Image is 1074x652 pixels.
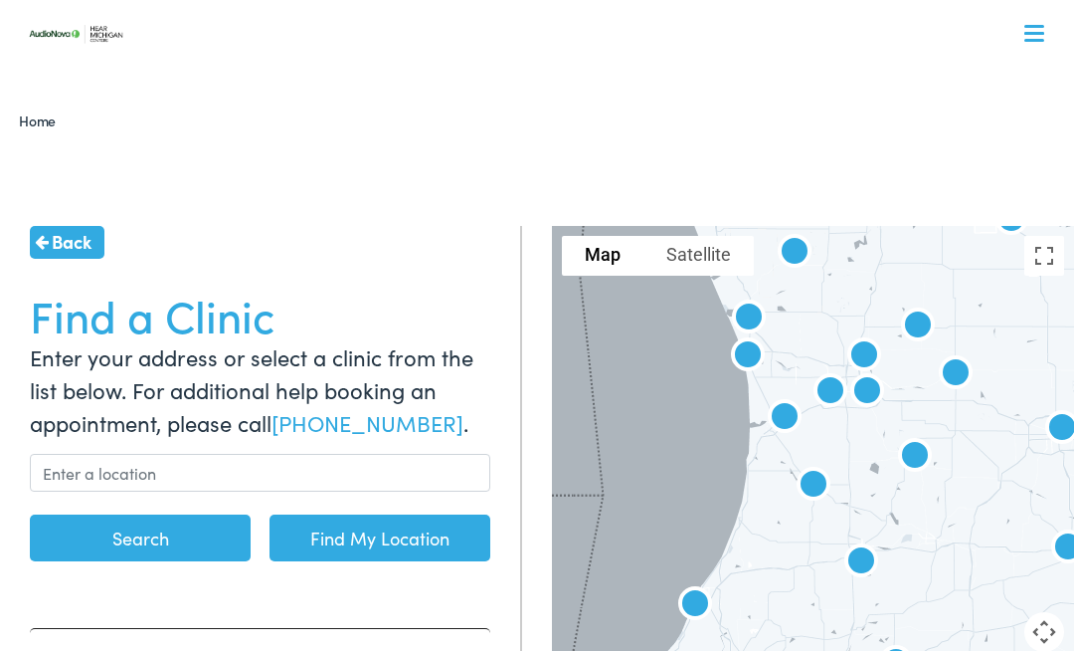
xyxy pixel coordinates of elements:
[643,237,754,277] button: Show satellite imagery
[30,455,490,493] input: Enter a location
[269,516,490,562] a: Find My Location
[52,229,91,256] span: Back
[1024,237,1064,277] button: Toggle fullscreen view
[30,290,490,342] h1: Find a Clinic
[562,237,643,277] button: Show street map
[19,111,66,131] a: Home
[30,516,251,562] button: Search
[30,227,104,260] a: Back
[271,408,463,439] a: [PHONE_NUMBER]
[30,341,490,440] p: Enter your address or select a clinic from the list below. For additional help booking an appoint...
[37,80,1053,141] a: What We Offer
